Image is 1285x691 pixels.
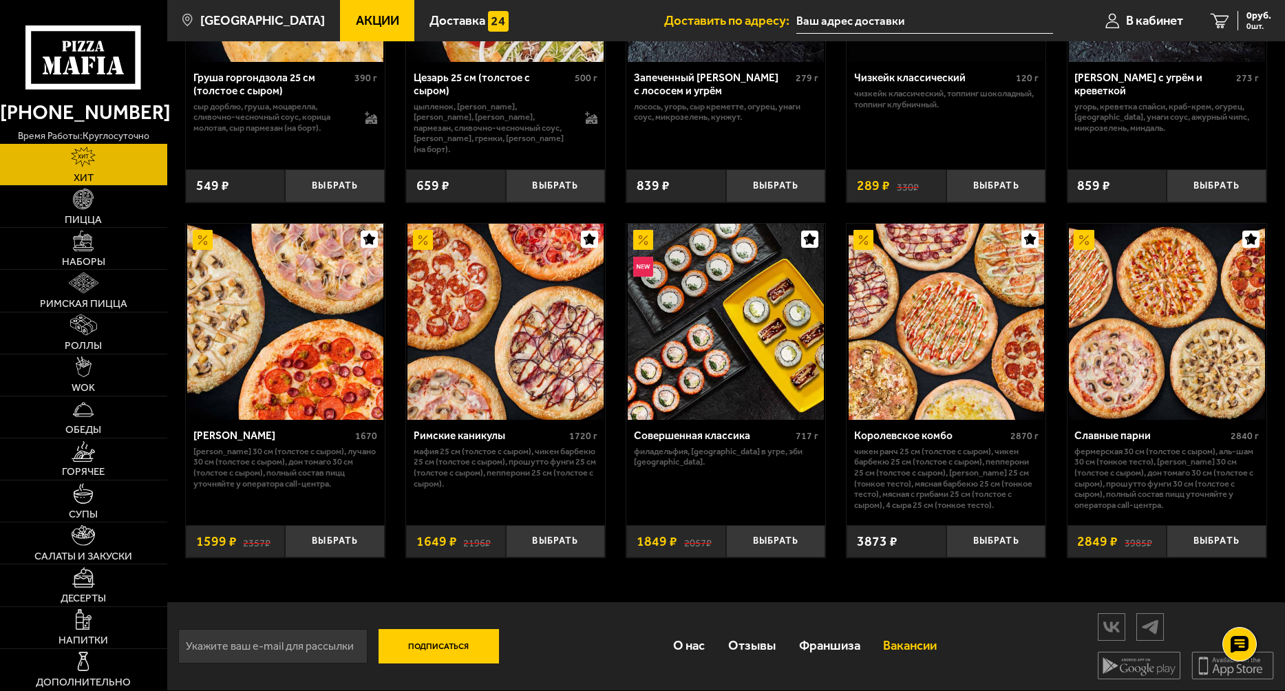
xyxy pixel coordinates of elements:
p: лосось, угорь, Сыр креметте, огурец, унаги соус, микрозелень, кунжут. [634,101,818,123]
span: 0 руб. [1246,11,1271,21]
span: 839 ₽ [637,179,670,192]
span: Пицца [65,215,102,225]
a: АкционныйКоролевское комбо [847,224,1045,420]
span: 289 ₽ [857,179,890,192]
span: Санкт-Петербург, Гражданский проспект, 122к1 [796,8,1053,34]
a: О нас [662,624,717,668]
button: Выбрать [1167,169,1266,202]
span: 2870 г [1010,430,1039,442]
span: 2849 ₽ [1077,535,1118,548]
span: 120 г [1016,72,1039,84]
div: [PERSON_NAME] [193,429,352,443]
img: Славные парни [1069,224,1265,420]
span: 717 г [796,430,818,442]
a: Отзывы [716,624,787,668]
img: Совершенная классика [628,224,824,420]
img: Королевское комбо [849,224,1045,420]
button: Выбрать [506,169,606,202]
p: угорь, креветка спайси, краб-крем, огурец, [GEOGRAPHIC_DATA], унаги соус, ажурный чипс, микрозеле... [1074,101,1259,134]
p: цыпленок, [PERSON_NAME], [PERSON_NAME], [PERSON_NAME], пармезан, сливочно-чесночный соус, [PERSON... [414,101,572,155]
span: 279 г [796,72,818,84]
span: 549 ₽ [196,179,229,192]
button: Выбрать [1167,525,1266,558]
img: tg [1137,615,1163,639]
input: Ваш адрес доставки [796,8,1053,34]
img: vk [1098,615,1125,639]
s: 2057 ₽ [684,535,712,548]
span: Доставить по адресу: [664,14,796,28]
span: Салаты и закуски [34,551,132,562]
p: Филадельфия, [GEOGRAPHIC_DATA] в угре, Эби [GEOGRAPHIC_DATA]. [634,446,818,467]
p: [PERSON_NAME] 30 см (толстое с сыром), Лучано 30 см (толстое с сыром), Дон Томаго 30 см (толстое ... [193,446,378,489]
img: Акционный [413,230,433,250]
span: Римская пицца [40,299,127,309]
button: Выбрать [285,169,385,202]
div: Запеченный [PERSON_NAME] с лососем и угрём [634,72,792,97]
span: Хит [74,173,94,183]
span: Доставка [429,14,485,28]
span: WOK [72,383,95,393]
img: Новинка [633,257,653,277]
span: Обеды [65,425,101,435]
img: Акционный [193,230,213,250]
span: 390 г [354,72,377,84]
button: Выбрать [726,169,826,202]
span: Акции [356,14,399,28]
span: Десерты [61,593,106,604]
button: Выбрать [285,525,385,558]
img: Акционный [633,230,653,250]
span: 1649 ₽ [416,535,457,548]
span: 1599 ₽ [196,535,237,548]
p: Чикен Ранч 25 см (толстое с сыром), Чикен Барбекю 25 см (толстое с сыром), Пепперони 25 см (толст... [854,446,1039,510]
div: Цезарь 25 см (толстое с сыром) [414,72,572,97]
span: 3873 ₽ [857,535,898,548]
div: Груша горгондзола 25 см (толстое с сыром) [193,72,352,97]
span: 1720 г [569,430,597,442]
p: Мафия 25 см (толстое с сыром), Чикен Барбекю 25 см (толстое с сыром), Прошутто Фунги 25 см (толст... [414,446,598,489]
a: АкционныйРимские каникулы [406,224,605,420]
img: Акционный [1074,230,1094,250]
img: Хет Трик [187,224,383,420]
span: 659 ₽ [416,179,449,192]
span: [GEOGRAPHIC_DATA] [200,14,325,28]
button: Подписаться [379,629,499,663]
span: 273 г [1236,72,1259,84]
img: Акционный [853,230,873,250]
div: Совершенная классика [634,429,792,443]
div: Королевское комбо [854,429,1007,443]
span: 859 ₽ [1077,179,1110,192]
span: Роллы [65,341,102,351]
p: сыр дорблю, груша, моцарелла, сливочно-чесночный соус, корица молотая, сыр пармезан (на борт). [193,101,352,134]
p: Чизкейк классический, топпинг шоколадный, топпинг клубничный. [854,88,1039,109]
a: Вакансии [871,624,948,668]
img: 15daf4d41897b9f0e9f617042186c801.svg [488,11,508,31]
span: 2840 г [1231,430,1259,442]
span: Дополнительно [36,677,131,688]
span: 500 г [575,72,597,84]
div: Чизкейк классический [854,72,1012,85]
button: Выбрать [506,525,606,558]
a: АкционныйХет Трик [186,224,385,420]
span: В кабинет [1126,14,1183,28]
span: 1849 ₽ [637,535,677,548]
span: 1670 [355,430,377,442]
button: Выбрать [946,169,1046,202]
div: [PERSON_NAME] с угрём и креветкой [1074,72,1233,97]
a: АкционныйНовинкаСовершенная классика [626,224,825,420]
s: 2357 ₽ [243,535,270,548]
input: Укажите ваш e-mail для рассылки [178,629,368,663]
button: Выбрать [946,525,1046,558]
s: 2196 ₽ [463,535,491,548]
div: Славные парни [1074,429,1227,443]
button: Выбрать [726,525,826,558]
span: Супы [69,509,98,520]
a: АкционныйСлавные парни [1068,224,1266,420]
span: Горячее [62,467,105,477]
span: Напитки [59,635,108,646]
span: Наборы [62,257,105,267]
div: Римские каникулы [414,429,566,443]
s: 3985 ₽ [1125,535,1152,548]
p: Фермерская 30 см (толстое с сыром), Аль-Шам 30 см (тонкое тесто), [PERSON_NAME] 30 см (толстое с ... [1074,446,1259,510]
a: Франшиза [787,624,872,668]
s: 330 ₽ [897,179,919,192]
